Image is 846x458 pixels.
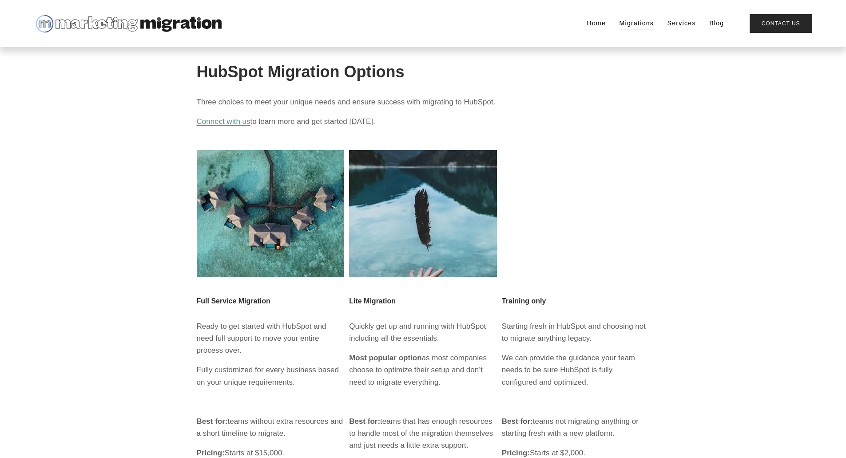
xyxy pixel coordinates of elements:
p: Three choices to meet your unique needs and ensure success with migrating to HubSpot. [197,96,650,108]
p: Fully customized for every business based on your unique requirements. [197,364,345,388]
strong: Pricing: [197,449,225,457]
p: Starting fresh in HubSpot and choosing not to migrate anything legacy. [502,320,650,344]
a: Home [587,17,606,30]
p: teams without extra resources and a short timeline to migrate. [197,415,345,439]
p: We can provide the guidance your team needs to be sure HubSpot is fully configured and optimized. [502,352,650,388]
h3: Training only [502,297,650,305]
strong: Best for: [349,417,380,426]
strong: Pricing: [502,449,530,457]
a: Contact Us [750,14,812,32]
img: Marketing Migration [34,13,222,35]
p: Ready to get started with HubSpot and need full support to move your entire process over. [197,320,345,357]
p: as most companies choose to optimize their setup and don’t need to migrate everything. [349,352,497,388]
strong: Best for: [502,417,533,426]
a: Blog [709,17,724,30]
h3: Lite Migration [349,297,497,305]
strong: Best for: [197,417,228,426]
p: to learn more and get started [DATE]. [197,115,650,127]
p: teams not migrating anything or starting fresh with a new platform. [502,415,650,439]
h1: HubSpot Migration Options [197,63,650,81]
a: Connect with us [197,117,250,126]
strong: Most popular option [349,354,421,362]
p: Quickly get up and running with HubSpot including all the essentials. [349,320,497,344]
h3: Full Service Migration [197,297,345,305]
a: Services [667,17,696,30]
p: teams that has enough resources to handle most of the migration themselves and just needs a littl... [349,415,497,452]
a: Migrations [620,17,654,30]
